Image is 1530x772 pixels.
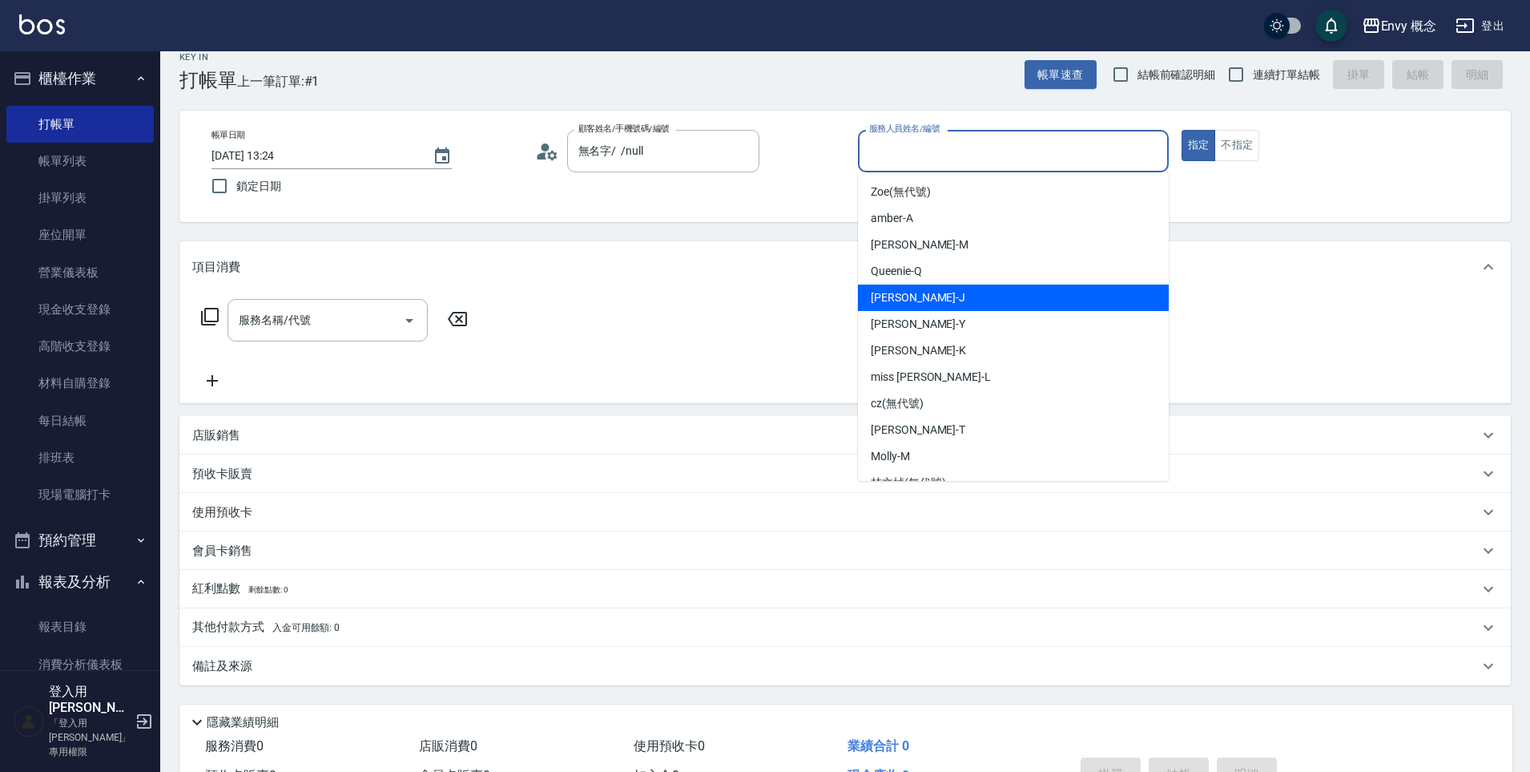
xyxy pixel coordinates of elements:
[871,316,965,333] span: [PERSON_NAME] -Y
[6,365,154,402] a: 材料自購登錄
[192,580,288,598] p: 紅利點數
[6,439,154,476] a: 排班表
[871,448,910,465] span: Molly -M
[192,504,252,521] p: 使用預收卡
[6,143,154,180] a: 帳單列表
[6,328,154,365] a: 高階收支登錄
[192,259,240,276] p: 項目消費
[871,210,913,227] span: amber -A
[192,543,252,560] p: 會員卡銷售
[1381,16,1437,36] div: Envy 概念
[6,216,154,253] a: 座位開單
[6,58,154,99] button: 櫃檯作業
[192,466,252,483] p: 預收卡販賣
[1025,60,1097,90] button: 帳單速查
[49,716,131,759] p: 「登入用[PERSON_NAME]」專用權限
[179,570,1511,608] div: 紅利點數剩餘點數: 0
[634,738,705,754] span: 使用預收卡 0
[871,342,966,359] span: [PERSON_NAME] -K
[1253,67,1320,83] span: 連續打單結帳
[869,123,940,135] label: 服務人員姓名/編號
[211,129,245,141] label: 帳單日期
[871,422,965,439] span: [PERSON_NAME] -T
[19,14,65,34] img: Logo
[578,123,670,135] label: 顧客姓名/手機號碼/編號
[179,241,1511,293] div: 項目消費
[1214,130,1259,161] button: 不指定
[192,427,240,444] p: 店販銷售
[192,658,252,675] p: 備註及來源
[179,52,237,63] h2: Key In
[179,532,1511,570] div: 會員卡銷售
[192,619,340,637] p: 其他付款方式
[871,184,931,200] span: Zoe (無代號)
[6,180,154,216] a: 掛單列表
[419,738,477,754] span: 店販消費 0
[871,369,991,386] span: miss [PERSON_NAME] -L
[237,71,320,91] span: 上一筆訂單:#1
[205,738,264,754] span: 服務消費 0
[1315,10,1347,42] button: save
[179,647,1511,685] div: 備註及來源
[179,493,1511,532] div: 使用預收卡
[1137,67,1216,83] span: 結帳前確認明細
[179,608,1511,647] div: 其他付款方式入金可用餘額: 0
[871,289,965,306] span: [PERSON_NAME] -J
[1355,10,1443,42] button: Envy 概念
[49,684,131,716] h5: 登入用[PERSON_NAME]
[211,143,417,169] input: YYYY/MM/DD hh:mm
[6,254,154,291] a: 營業儀表板
[179,69,237,91] h3: 打帳單
[179,455,1511,493] div: 預收卡販賣
[848,738,909,754] span: 業績合計 0
[6,476,154,513] a: 現場電腦打卡
[6,402,154,439] a: 每日結帳
[6,106,154,143] a: 打帳單
[397,308,422,333] button: Open
[1182,130,1216,161] button: 指定
[423,137,461,176] button: Choose date, selected date is 2025-09-20
[6,561,154,603] button: 報表及分析
[6,608,154,645] a: 報表目錄
[1449,11,1511,41] button: 登出
[13,705,45,738] img: Person
[871,395,924,412] span: cz (無代號)
[6,646,154,683] a: 消費分析儀表板
[272,622,340,633] span: 入金可用餘額: 0
[871,236,968,253] span: [PERSON_NAME] -M
[236,178,281,195] span: 鎖定日期
[248,585,288,594] span: 剩餘點數: 0
[6,519,154,561] button: 預約管理
[179,416,1511,455] div: 店販銷售
[6,291,154,328] a: 現金收支登錄
[871,475,946,491] span: 林文楨 (無代號)
[871,263,922,280] span: Queenie -Q
[207,714,279,731] p: 隱藏業績明細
